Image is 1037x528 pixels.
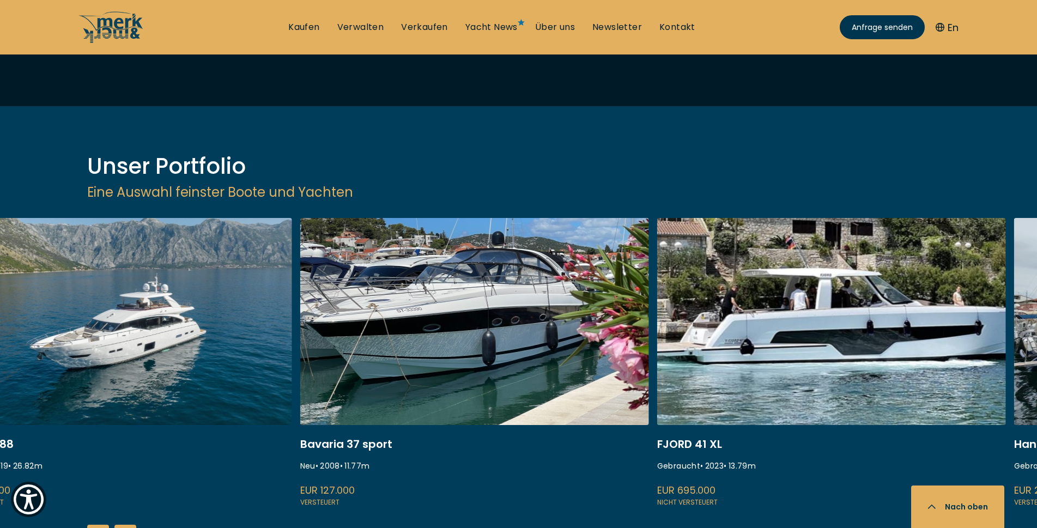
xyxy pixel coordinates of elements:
[337,21,384,33] a: Verwalten
[659,21,695,33] a: Kontakt
[288,21,319,33] a: Kaufen
[852,22,913,33] span: Anfrage senden
[592,21,642,33] a: Newsletter
[11,482,46,517] button: Show Accessibility Preferences
[535,21,575,33] a: Über uns
[465,21,518,33] a: Yacht News
[936,20,959,35] button: En
[840,15,925,39] a: Anfrage senden
[911,485,1004,528] button: Nach oben
[401,21,448,33] a: Verkaufen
